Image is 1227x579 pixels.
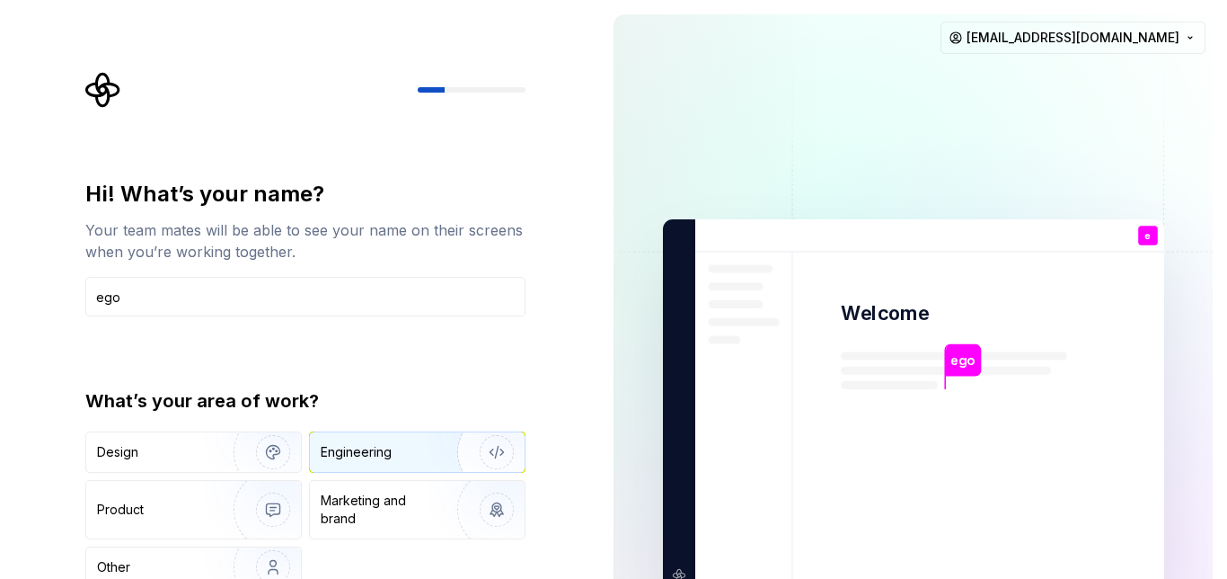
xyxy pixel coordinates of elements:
[97,558,130,576] div: Other
[85,219,525,263] div: Your team mates will be able to see your name on their screens when you’re working together.
[321,443,392,461] div: Engineering
[85,277,525,316] input: Han Solo
[321,492,442,528] div: Marketing and brand
[841,300,929,326] p: Welcome
[967,29,1179,47] span: [EMAIL_ADDRESS][DOMAIN_NAME]
[85,72,121,108] svg: Supernova Logo
[1144,231,1151,241] p: e
[940,22,1205,54] button: [EMAIL_ADDRESS][DOMAIN_NAME]
[97,443,138,461] div: Design
[950,351,975,370] p: ego
[85,388,525,414] div: What’s your area of work?
[97,501,144,519] div: Product
[85,180,525,209] div: Hi! What’s your name?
